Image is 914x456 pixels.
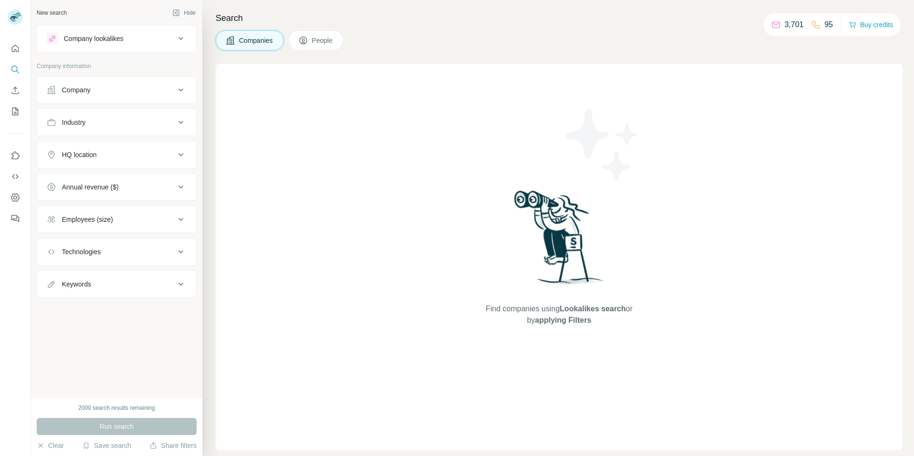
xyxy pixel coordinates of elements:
[37,62,197,70] p: Company information
[37,208,196,231] button: Employees (size)
[8,61,23,78] button: Search
[64,34,123,43] div: Company lookalikes
[8,210,23,227] button: Feedback
[8,168,23,185] button: Use Surfe API
[62,118,86,127] div: Industry
[37,273,196,296] button: Keywords
[8,147,23,164] button: Use Surfe on LinkedIn
[312,36,334,45] span: People
[62,182,119,192] div: Annual revenue ($)
[216,11,903,25] h4: Search
[239,36,274,45] span: Companies
[559,102,645,188] img: Surfe Illustration - Stars
[535,316,591,324] span: applying Filters
[62,247,101,257] div: Technologies
[62,85,90,95] div: Company
[37,79,196,101] button: Company
[62,215,113,224] div: Employees (size)
[8,40,23,57] button: Quick start
[79,404,155,412] div: 2000 search results remaining
[82,441,131,450] button: Save search
[149,441,197,450] button: Share filters
[8,82,23,99] button: Enrich CSV
[37,176,196,198] button: Annual revenue ($)
[37,240,196,263] button: Technologies
[785,19,804,30] p: 3,701
[166,6,202,20] button: Hide
[8,189,23,206] button: Dashboard
[560,305,626,313] span: Lookalikes search
[37,143,196,166] button: HQ location
[849,18,893,31] button: Buy credits
[825,19,833,30] p: 95
[37,27,196,50] button: Company lookalikes
[8,103,23,120] button: My lists
[37,9,67,17] div: New search
[510,188,609,294] img: Surfe Illustration - Woman searching with binoculars
[483,303,635,326] span: Find companies using or by
[62,279,91,289] div: Keywords
[37,111,196,134] button: Industry
[37,441,64,450] button: Clear
[62,150,97,159] div: HQ location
